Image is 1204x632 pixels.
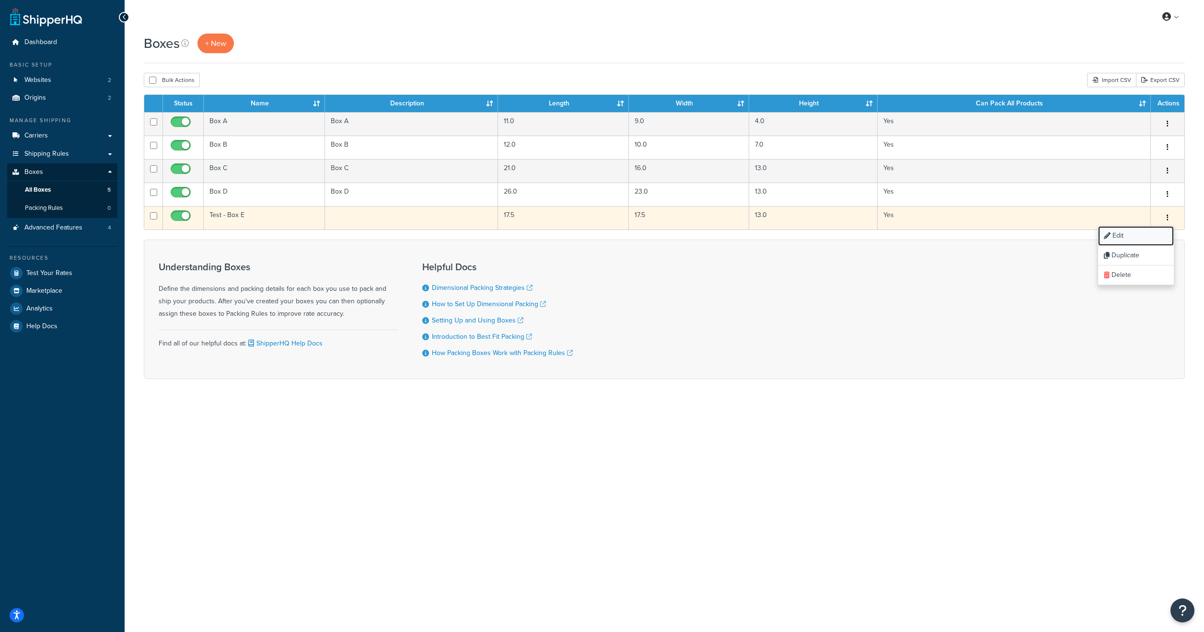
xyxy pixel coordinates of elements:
[7,282,117,299] a: Marketplace
[107,186,111,194] span: 5
[205,38,226,49] span: + New
[108,224,111,232] span: 4
[7,163,117,181] a: Boxes
[749,112,878,136] td: 4.0
[204,95,325,112] th: Name : activate to sort column ascending
[325,183,498,206] td: Box D
[1136,73,1185,87] a: Export CSV
[163,95,204,112] th: Status
[1098,246,1174,265] a: Duplicate
[432,283,533,293] a: Dimensional Packing Strategies
[325,95,498,112] th: Description : activate to sort column ascending
[204,159,325,183] td: Box C
[1098,265,1174,285] a: Delete
[878,136,1151,159] td: Yes
[204,183,325,206] td: Box D
[25,186,51,194] span: All Boxes
[749,136,878,159] td: 7.0
[26,322,58,331] span: Help Docs
[10,7,82,26] a: ShipperHQ Home
[7,34,117,51] a: Dashboard
[204,206,325,230] td: Test - Box E
[629,95,749,112] th: Width : activate to sort column ascending
[159,262,398,320] div: Define the dimensions and packing details for each box you use to pack and ship your products. Af...
[498,112,629,136] td: 11.0
[26,287,62,295] span: Marketplace
[7,127,117,145] a: Carriers
[7,219,117,237] li: Advanced Features
[432,315,523,325] a: Setting Up and Using Boxes
[422,262,573,272] h3: Helpful Docs
[7,89,117,107] a: Origins 2
[7,254,117,262] div: Resources
[629,206,749,230] td: 17.5
[204,136,325,159] td: Box B
[878,95,1151,112] th: Can Pack All Products : activate to sort column ascending
[432,348,573,358] a: How Packing Boxes Work with Packing Rules
[197,34,234,53] a: + New
[498,206,629,230] td: 17.5
[246,338,323,348] a: ShipperHQ Help Docs
[629,159,749,183] td: 16.0
[7,199,117,217] li: Packing Rules
[159,330,398,350] div: Find all of our helpful docs at:
[432,332,532,342] a: Introduction to Best Fit Packing
[7,181,117,199] a: All Boxes 5
[878,112,1151,136] td: Yes
[24,168,43,176] span: Boxes
[24,76,51,84] span: Websites
[7,71,117,89] li: Websites
[7,163,117,218] li: Boxes
[432,299,546,309] a: How to Set Up Dimensional Packing
[26,305,53,313] span: Analytics
[108,94,111,102] span: 2
[26,269,72,277] span: Test Your Rates
[325,112,498,136] td: Box A
[24,38,57,46] span: Dashboard
[498,95,629,112] th: Length : activate to sort column ascending
[144,34,180,53] h1: Boxes
[7,264,117,282] a: Test Your Rates
[498,159,629,183] td: 21.0
[107,204,111,212] span: 0
[144,73,200,87] button: Bulk Actions
[24,132,48,140] span: Carriers
[629,112,749,136] td: 9.0
[325,159,498,183] td: Box C
[204,112,325,136] td: Box A
[7,199,117,217] a: Packing Rules 0
[7,181,117,199] li: All Boxes
[749,159,878,183] td: 13.0
[24,94,46,102] span: Origins
[7,61,117,69] div: Basic Setup
[498,136,629,159] td: 12.0
[1170,598,1194,622] button: Open Resource Center
[498,183,629,206] td: 26.0
[749,95,878,112] th: Height : activate to sort column ascending
[159,262,398,272] h3: Understanding Boxes
[7,219,117,237] a: Advanced Features 4
[1087,73,1136,87] div: Import CSV
[749,183,878,206] td: 13.0
[629,136,749,159] td: 10.0
[749,206,878,230] td: 13.0
[7,145,117,163] a: Shipping Rules
[7,300,117,317] a: Analytics
[7,71,117,89] a: Websites 2
[325,136,498,159] td: Box B
[108,76,111,84] span: 2
[1098,226,1174,246] a: Edit
[7,318,117,335] a: Help Docs
[25,204,63,212] span: Packing Rules
[7,89,117,107] li: Origins
[7,116,117,125] div: Manage Shipping
[878,183,1151,206] td: Yes
[24,150,69,158] span: Shipping Rules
